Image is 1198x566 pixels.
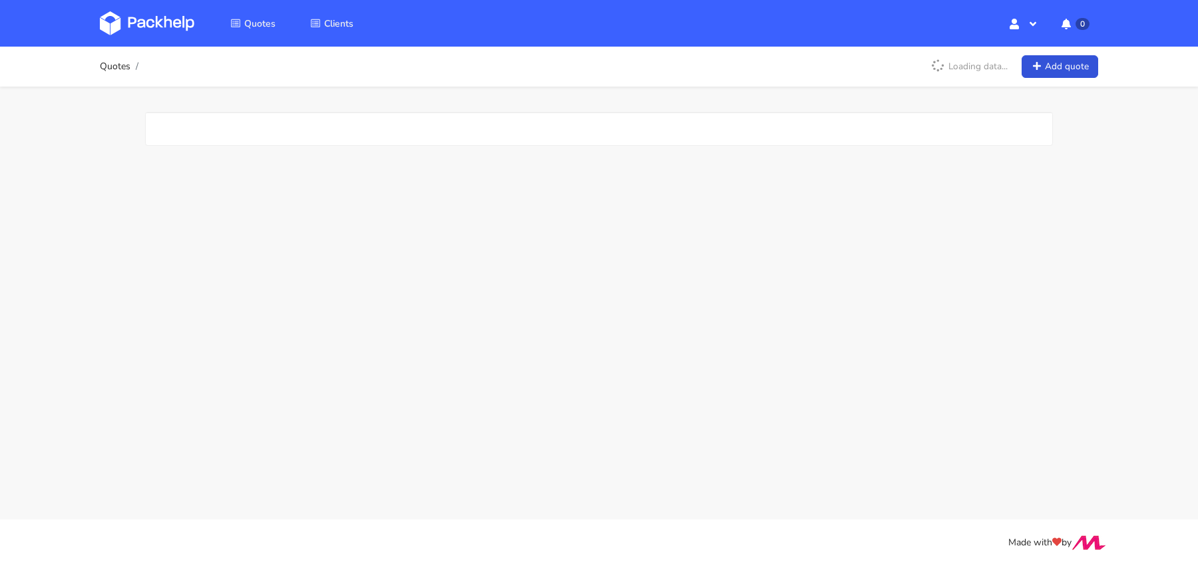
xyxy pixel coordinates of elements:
[244,17,276,30] span: Quotes
[1072,535,1106,550] img: Move Closer
[100,11,194,35] img: Dashboard
[324,17,353,30] span: Clients
[100,61,130,72] a: Quotes
[100,53,142,80] nav: breadcrumb
[214,11,292,35] a: Quotes
[924,55,1014,78] p: Loading data...
[1022,55,1098,79] a: Add quote
[1076,18,1090,30] span: 0
[294,11,369,35] a: Clients
[1051,11,1098,35] button: 0
[83,535,1115,551] div: Made with by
